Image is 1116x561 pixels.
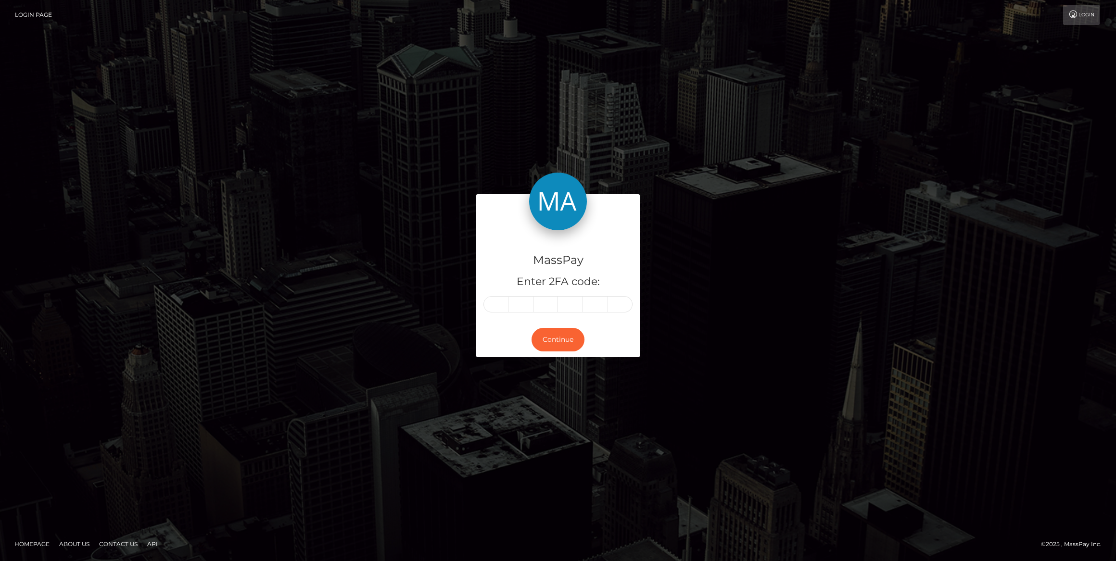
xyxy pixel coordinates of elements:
button: Continue [532,328,584,351]
h5: Enter 2FA code: [483,274,633,289]
a: Login Page [15,5,52,25]
a: Homepage [11,536,53,551]
h4: MassPay [483,252,633,269]
div: © 2025 , MassPay Inc. [1041,539,1109,549]
a: API [143,536,162,551]
img: MassPay [529,173,587,230]
a: Contact Us [95,536,141,551]
a: About Us [55,536,93,551]
a: Login [1063,5,1100,25]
